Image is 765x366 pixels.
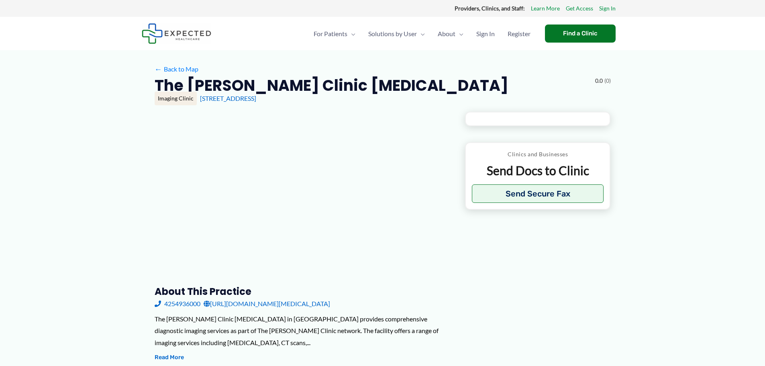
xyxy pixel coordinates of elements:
a: [URL][DOMAIN_NAME][MEDICAL_DATA] [204,298,330,310]
a: 4254936000 [155,298,200,310]
a: Register [501,20,537,48]
span: Menu Toggle [347,20,355,48]
span: Solutions by User [368,20,417,48]
a: [STREET_ADDRESS] [200,94,256,102]
div: The [PERSON_NAME] Clinic [MEDICAL_DATA] in [GEOGRAPHIC_DATA] provides comprehensive diagnostic im... [155,313,452,349]
a: Solutions by UserMenu Toggle [362,20,431,48]
span: About [438,20,455,48]
span: For Patients [314,20,347,48]
a: ←Back to Map [155,63,198,75]
a: Learn More [531,3,560,14]
p: Send Docs to Clinic [472,163,604,178]
a: Get Access [566,3,593,14]
button: Send Secure Fax [472,184,604,203]
span: Menu Toggle [417,20,425,48]
span: Menu Toggle [455,20,463,48]
a: For PatientsMenu Toggle [307,20,362,48]
a: Sign In [599,3,616,14]
span: Register [508,20,530,48]
span: Sign In [476,20,495,48]
h2: The [PERSON_NAME] Clinic [MEDICAL_DATA] [155,76,508,95]
strong: Providers, Clinics, and Staff: [455,5,525,12]
nav: Primary Site Navigation [307,20,537,48]
span: (0) [604,76,611,86]
button: Read More [155,353,184,362]
a: Find a Clinic [545,25,616,43]
a: Sign In [470,20,501,48]
p: Clinics and Businesses [472,149,604,159]
div: Imaging Clinic [155,92,197,105]
h3: About this practice [155,285,452,298]
img: Expected Healthcare Logo - side, dark font, small [142,23,211,44]
a: AboutMenu Toggle [431,20,470,48]
span: ← [155,65,162,73]
span: 0.0 [595,76,603,86]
